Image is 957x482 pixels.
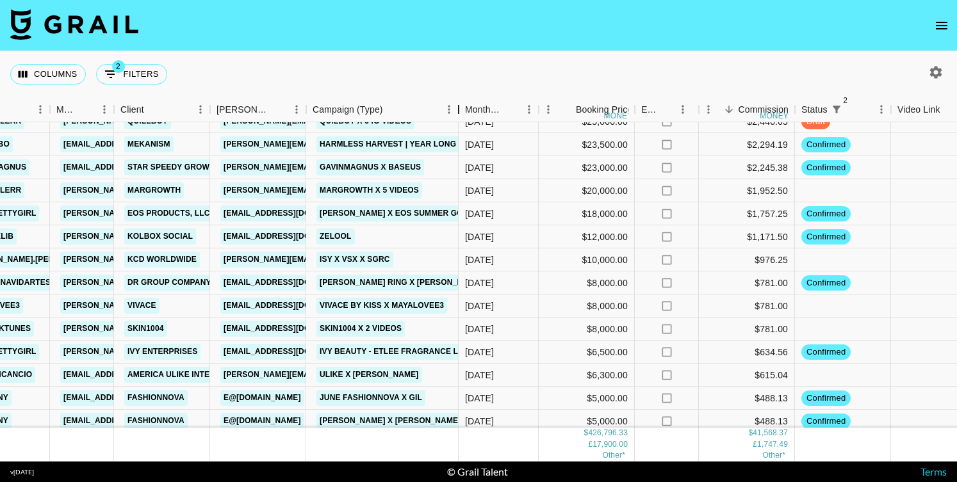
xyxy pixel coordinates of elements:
[60,344,269,360] a: [PERSON_NAME][EMAIL_ADDRESS][DOMAIN_NAME]
[96,64,167,84] button: Show filters
[753,439,757,450] div: £
[465,323,494,335] div: Sep '25
[10,9,138,40] img: Grail Talent
[114,97,210,122] div: Client
[50,97,114,122] div: Manager
[124,298,159,314] a: VIVACE
[465,392,494,405] div: Sep '25
[738,97,789,122] div: Commission
[539,364,635,387] div: $6,300.00
[801,231,851,243] span: confirmed
[539,202,635,225] div: $18,000.00
[539,179,635,202] div: $20,000.00
[60,390,204,406] a: [EMAIL_ADDRESS][DOMAIN_NAME]
[539,156,635,179] div: $23,000.00
[316,205,593,221] a: [PERSON_NAME] x eos Summer Gourmand Body Lotion Launch
[699,110,795,133] div: $2,440.63
[316,252,393,268] a: Isy x VSX x SGRC
[220,298,364,314] a: [EMAIL_ADDRESS][DOMAIN_NAME]
[124,275,429,291] a: DR Group Company Limited ([PERSON_NAME] Ring [GEOGRAPHIC_DATA])
[10,468,34,476] div: v [DATE]
[217,97,269,122] div: [PERSON_NAME]
[539,248,635,271] div: $10,000.00
[316,344,523,360] a: Ivy Beauty - Etlee Fragrance Launch ([DATE])
[60,159,204,175] a: [EMAIL_ADDRESS][DOMAIN_NAME]
[465,97,502,122] div: Month Due
[699,294,795,317] div: $781.00
[699,271,795,294] div: $781.00
[287,100,306,119] button: Menu
[465,230,494,243] div: Sep '25
[801,392,851,405] span: confirmed
[124,344,200,360] a: Ivy Enterprises
[465,369,494,382] div: Sep '25
[269,100,287,118] button: Sort
[699,317,795,341] div: $781.00
[95,100,114,119] button: Menu
[124,159,270,175] a: Star Speedy Growth HK Limited
[465,346,494,358] div: Sep '25
[220,229,364,245] a: [EMAIL_ADDRESS][DOMAIN_NAME]
[588,439,593,450] div: £
[60,205,269,221] a: [PERSON_NAME][EMAIL_ADDRESS][DOMAIN_NAME]
[60,182,269,198] a: [PERSON_NAME][EMAIL_ADDRESS][DOMAIN_NAME]
[465,138,494,151] div: Sep '25
[465,161,494,174] div: Sep '25
[801,277,851,289] span: confirmed
[588,428,628,439] div: 426,796.33
[801,97,828,122] div: Status
[316,390,425,406] a: June FashionNova X Gil
[539,387,635,410] div: $5,000.00
[459,97,539,122] div: Month Due
[191,100,210,119] button: Menu
[60,367,204,383] a: [EMAIL_ADDRESS][DOMAIN_NAME]
[220,413,304,429] a: e@[DOMAIN_NAME]
[539,317,635,341] div: $8,000.00
[10,64,86,84] button: Select columns
[124,136,174,152] a: Mekanism
[60,413,204,429] a: [EMAIL_ADDRESS][DOMAIN_NAME]
[539,110,635,133] div: $25,000.00
[502,100,519,118] button: Sort
[801,346,851,358] span: confirmed
[539,133,635,156] div: $23,500.00
[124,413,188,429] a: Fashionnova
[465,277,494,289] div: Sep '25
[124,390,188,406] a: Fashionnova
[699,341,795,364] div: $634.56
[124,252,200,268] a: KCD Worldwide
[124,205,213,221] a: EOS Products, LLC
[220,252,429,268] a: [PERSON_NAME][EMAIL_ADDRESS][DOMAIN_NAME]
[539,410,635,433] div: $5,000.00
[659,100,677,118] button: Sort
[641,97,659,122] div: Expenses: Remove Commission?
[699,387,795,410] div: $488.13
[757,439,788,450] div: 1,747.49
[60,252,269,268] a: [PERSON_NAME][EMAIL_ADDRESS][DOMAIN_NAME]
[220,390,304,406] a: e@[DOMAIN_NAME]
[316,136,566,152] a: Harmless Harvest | Year Long Partnership (Final 50%)
[920,465,947,478] a: Terms
[112,60,125,73] span: 2
[576,97,632,122] div: Booking Price
[316,321,405,337] a: skin1004 x 2 videos
[316,159,424,175] a: Gavinmagnus x Baseus
[60,298,269,314] a: [PERSON_NAME][EMAIL_ADDRESS][DOMAIN_NAME]
[593,439,628,450] div: 17,900.00
[220,275,364,291] a: [EMAIL_ADDRESS][DOMAIN_NAME]
[465,415,494,428] div: Sep '25
[762,451,785,460] span: € 329.19
[60,229,269,245] a: [PERSON_NAME][EMAIL_ADDRESS][DOMAIN_NAME]
[383,100,401,118] button: Sort
[699,133,795,156] div: $2,294.19
[753,428,788,439] div: 41,568.37
[124,367,276,383] a: AMERICA ULIKE INTERNATIONAL INC.
[439,100,459,119] button: Menu
[220,182,429,198] a: [PERSON_NAME][EMAIL_ADDRESS][DOMAIN_NAME]
[539,225,635,248] div: $12,000.00
[220,159,429,175] a: [PERSON_NAME][EMAIL_ADDRESS][DOMAIN_NAME]
[699,156,795,179] div: $2,245.38
[519,100,539,119] button: Menu
[220,344,364,360] a: [EMAIL_ADDRESS][DOMAIN_NAME]
[539,271,635,294] div: $8,000.00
